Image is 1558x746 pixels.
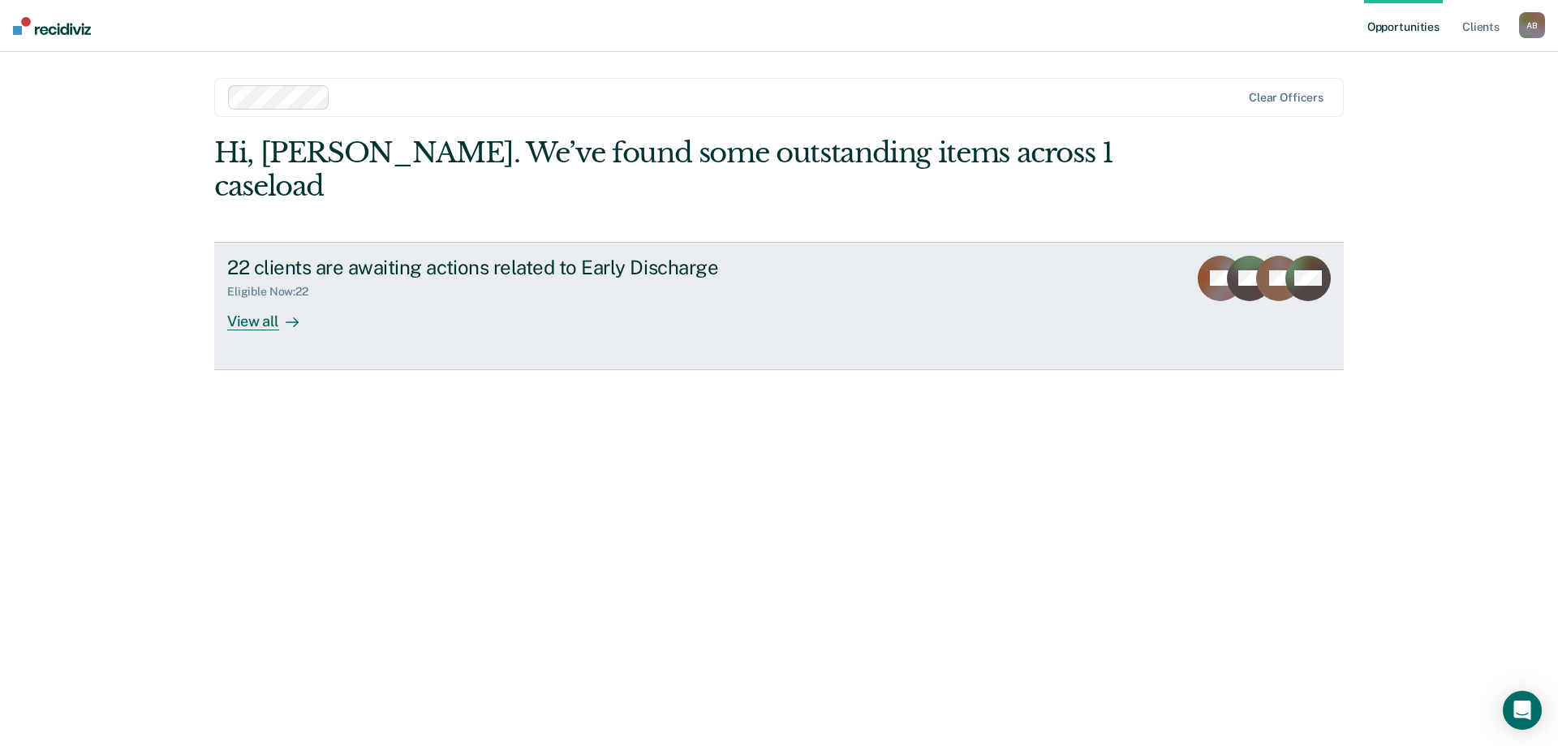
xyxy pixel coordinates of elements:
[214,242,1344,370] a: 22 clients are awaiting actions related to Early DischargeEligible Now:22View all
[13,17,91,35] img: Recidiviz
[1503,691,1542,730] div: Open Intercom Messenger
[1249,91,1323,105] div: Clear officers
[214,136,1118,203] div: Hi, [PERSON_NAME]. We’ve found some outstanding items across 1 caseload
[227,256,797,279] div: 22 clients are awaiting actions related to Early Discharge
[227,299,318,330] div: View all
[1519,12,1545,38] button: AB
[1519,12,1545,38] div: A B
[227,285,321,299] div: Eligible Now : 22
